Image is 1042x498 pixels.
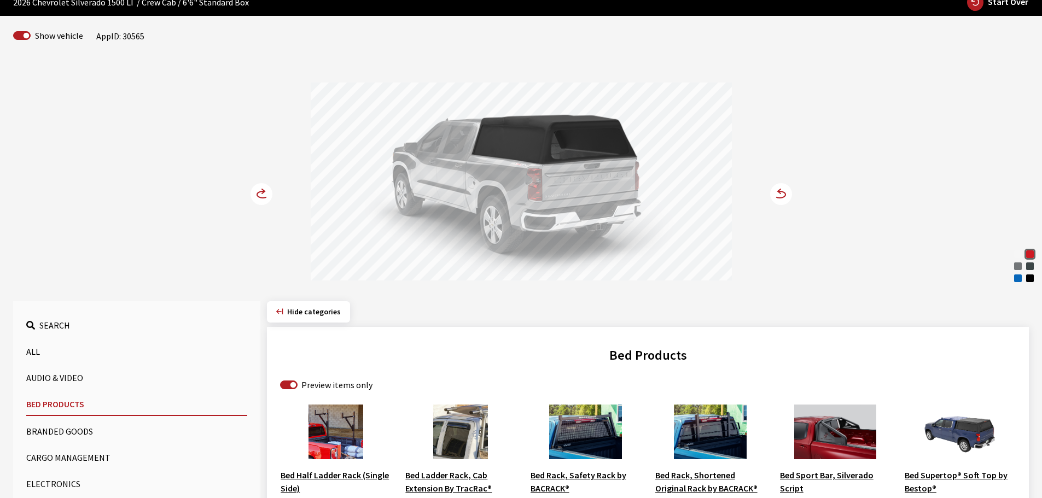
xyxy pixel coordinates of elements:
[35,29,83,42] label: Show vehicle
[655,405,766,459] img: Image for Bed Rack, Shortened Original Rack by BACRACK®
[530,405,642,459] img: Image for Bed Rack, Safety Rack by BACRACK®
[1012,273,1023,284] div: Riptide Blue Metallic
[39,320,70,331] span: Search
[26,341,247,362] button: All
[655,468,766,495] button: Bed Rack, Shortened Original Rack by BACRACK®
[779,468,891,495] button: Bed Sport Bar, Silverado Script
[26,420,247,442] button: Branded Goods
[405,468,516,495] button: Bed Ladder Rack, Cab Extension By TracRac®
[301,378,372,391] label: Preview items only
[267,301,350,323] button: Hide categories
[26,447,247,468] button: Cargo Management
[1012,261,1023,272] div: Sterling Gray Metallic
[1024,261,1035,272] div: Cypress Gray
[287,307,341,317] span: Click to hide category section.
[904,405,1016,459] img: Image for Bed Supertop® Soft Top by Bestop®
[530,468,642,495] button: Bed Rack, Safety Rack by BACRACK®
[280,345,1016,365] h2: Bed Products
[96,30,144,43] div: AppID: 30565
[904,468,1016,495] button: Bed Supertop® Soft Top by Bestop®
[26,393,247,416] button: Bed Products
[26,473,247,495] button: Electronics
[1024,273,1035,284] div: Black
[1024,249,1035,260] div: Red Hot
[280,468,392,495] button: Bed Half Ladder Rack (Single Side)
[26,367,247,389] button: Audio & Video
[405,405,516,459] img: Image for Bed Ladder Rack, Cab Extension By TracRac®
[1012,249,1023,260] div: Summit White
[280,405,392,459] img: Image for Bed Half Ladder Rack (Single Side)
[779,405,891,459] img: Image for Bed Sport Bar, Silverado Script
